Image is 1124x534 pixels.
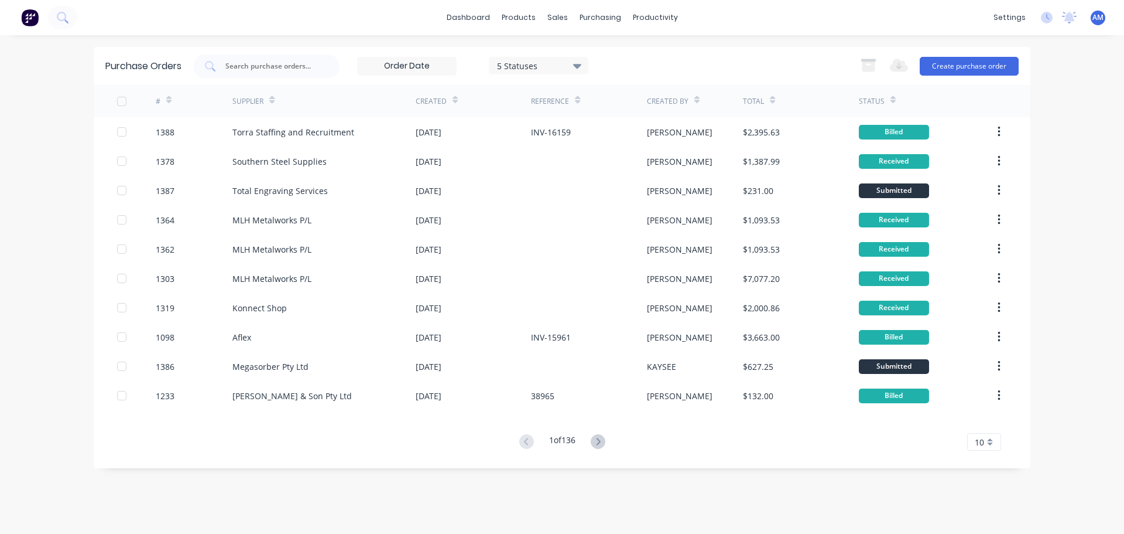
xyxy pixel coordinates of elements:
[647,360,676,373] div: KAYSEE
[441,9,496,26] a: dashboard
[743,360,773,373] div: $627.25
[497,59,581,72] div: 5 Statuses
[743,302,780,314] div: $2,000.86
[859,125,929,140] div: Billed
[647,126,712,138] div: [PERSON_NAME]
[496,9,542,26] div: products
[647,155,712,168] div: [PERSON_NAME]
[647,302,712,314] div: [PERSON_NAME]
[416,360,441,373] div: [DATE]
[743,214,780,226] div: $1,093.53
[156,390,174,402] div: 1233
[647,185,712,197] div: [PERSON_NAME]
[859,330,929,345] div: Billed
[232,302,287,314] div: Konnect Shop
[416,185,441,197] div: [DATE]
[859,96,885,107] div: Status
[156,185,174,197] div: 1387
[743,185,773,197] div: $231.00
[224,60,321,72] input: Search purchase orders...
[743,96,764,107] div: Total
[531,331,571,343] div: INV-15961
[531,126,571,138] div: INV-16159
[542,9,574,26] div: sales
[416,331,441,343] div: [DATE]
[416,273,441,285] div: [DATE]
[531,390,554,402] div: 38965
[232,243,311,256] div: MLH Metalworks P/L
[531,96,569,107] div: Reference
[859,301,929,315] div: Received
[743,126,780,138] div: $2,395.63
[627,9,684,26] div: productivity
[975,436,984,448] span: 10
[156,126,174,138] div: 1388
[232,155,327,168] div: Southern Steel Supplies
[416,243,441,256] div: [DATE]
[232,273,311,285] div: MLH Metalworks P/L
[743,390,773,402] div: $132.00
[647,243,712,256] div: [PERSON_NAME]
[859,213,929,227] div: Received
[358,57,456,75] input: Order Date
[647,390,712,402] div: [PERSON_NAME]
[743,155,780,168] div: $1,387.99
[647,96,688,107] div: Created By
[232,96,263,107] div: Supplier
[416,155,441,168] div: [DATE]
[647,331,712,343] div: [PERSON_NAME]
[156,273,174,285] div: 1303
[232,390,352,402] div: [PERSON_NAME] & Son Pty Ltd
[156,243,174,256] div: 1362
[859,389,929,403] div: Billed
[232,214,311,226] div: MLH Metalworks P/L
[743,273,780,285] div: $7,077.20
[549,434,575,451] div: 1 of 136
[156,331,174,343] div: 1098
[416,126,441,138] div: [DATE]
[859,183,929,198] div: Submitted
[21,9,39,26] img: Factory
[156,214,174,226] div: 1364
[156,360,174,373] div: 1386
[416,390,441,402] div: [DATE]
[416,302,441,314] div: [DATE]
[416,214,441,226] div: [DATE]
[647,214,712,226] div: [PERSON_NAME]
[232,185,328,197] div: Total Engraving Services
[859,154,929,169] div: Received
[920,57,1019,76] button: Create purchase order
[232,331,251,343] div: Aflex
[859,242,929,257] div: Received
[156,302,174,314] div: 1319
[156,96,160,107] div: #
[105,59,181,73] div: Purchase Orders
[156,155,174,168] div: 1378
[988,9,1032,26] div: settings
[743,243,780,256] div: $1,093.53
[574,9,627,26] div: purchasing
[859,359,929,374] div: Submitted
[416,96,447,107] div: Created
[1092,12,1104,23] span: AM
[647,273,712,285] div: [PERSON_NAME]
[232,126,354,138] div: Torra Staffing and Recruitment
[743,331,780,343] div: $3,663.00
[859,271,929,286] div: Received
[232,360,309,373] div: Megasorber Pty Ltd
